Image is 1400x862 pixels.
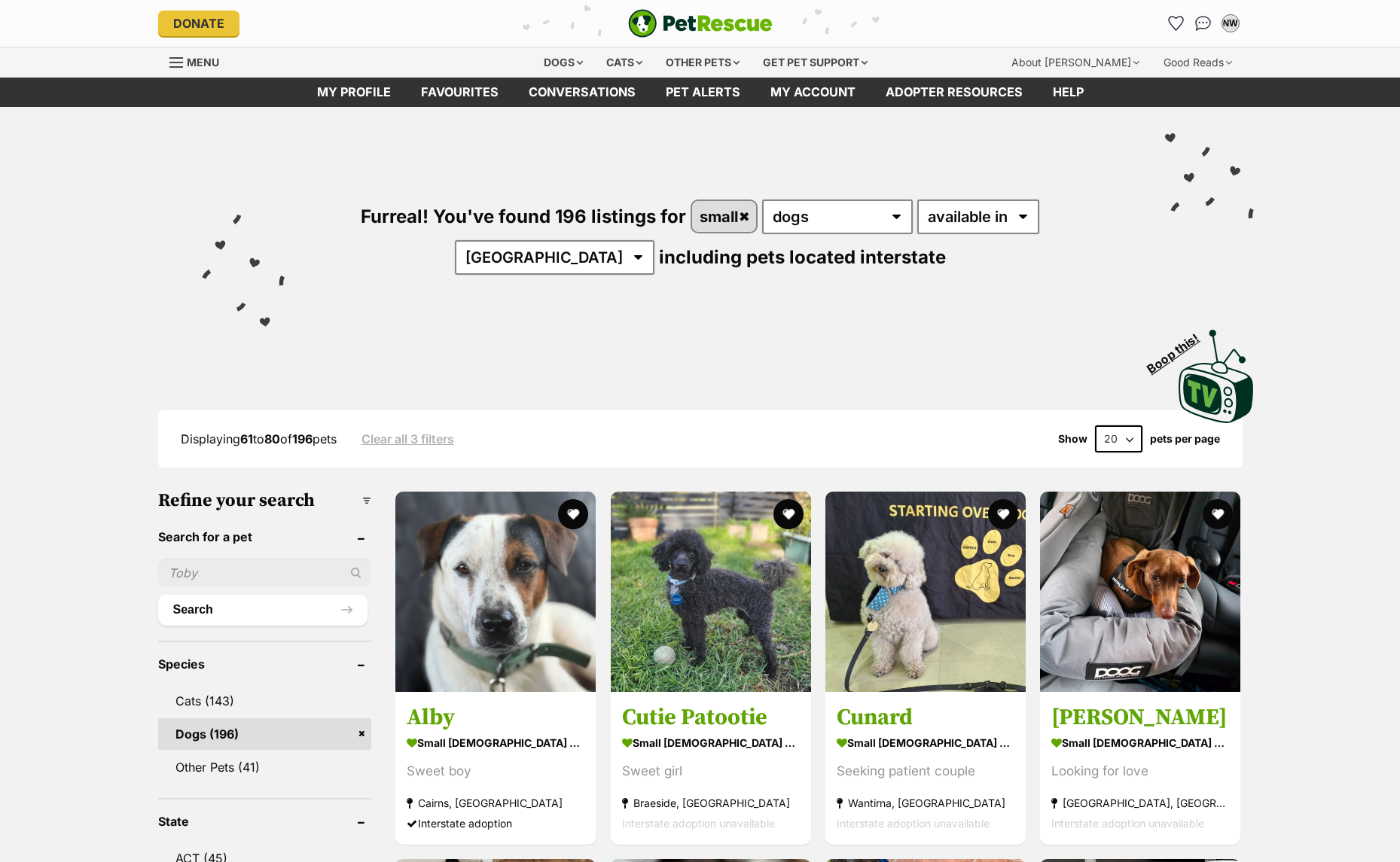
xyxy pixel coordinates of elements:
div: Sweet girl [622,761,800,781]
span: Show [1058,433,1087,445]
div: Good Reads [1153,47,1243,78]
img: Cunard - Poodle (Toy) x Maltese Dog [825,492,1026,692]
strong: 80 [264,431,280,446]
button: favourite [773,499,804,529]
a: Donate [158,11,239,36]
a: Cunard small [DEMOGRAPHIC_DATA] Dog Seeking patient couple Wantirna, [GEOGRAPHIC_DATA] Interstate... [825,692,1026,845]
strong: [GEOGRAPHIC_DATA], [GEOGRAPHIC_DATA] [1051,793,1229,813]
strong: small [DEMOGRAPHIC_DATA] Dog [622,732,800,754]
a: My profile [302,78,406,107]
a: Cats (143) [158,685,372,717]
div: Seeking patient couple [837,761,1014,781]
h3: [PERSON_NAME] [1051,703,1229,732]
strong: small [DEMOGRAPHIC_DATA] Dog [407,732,584,754]
div: NW [1223,16,1238,31]
img: chat-41dd97257d64d25036548639549fe6c8038ab92f7586957e7f3b1b290dea8141.svg [1195,16,1211,31]
a: Pet alerts [651,78,755,107]
header: Search for a pet [158,530,372,544]
strong: Braeside, [GEOGRAPHIC_DATA] [622,793,800,813]
a: Favourites [406,78,514,107]
h3: Refine your search [158,490,372,511]
img: Alby - Jack Russell Terrier Dog [395,492,596,692]
header: Species [158,657,372,671]
img: Locke - Dachshund Dog [1040,492,1240,692]
h3: Cunard [837,703,1014,732]
a: PetRescue [628,9,773,38]
div: Dogs [533,47,593,78]
strong: Wantirna, [GEOGRAPHIC_DATA] [837,793,1014,813]
a: Help [1038,78,1099,107]
strong: Cairns, [GEOGRAPHIC_DATA] [407,793,584,813]
span: Furreal! You've found 196 listings for [361,206,686,227]
ul: Account quick links [1164,11,1243,35]
strong: small [DEMOGRAPHIC_DATA] Dog [837,732,1014,754]
label: pets per page [1150,433,1220,445]
span: Interstate adoption unavailable [622,817,775,830]
img: Cutie Patootie - Poodle (Toy) Dog [611,492,811,692]
button: My account [1219,11,1243,35]
a: Alby small [DEMOGRAPHIC_DATA] Dog Sweet boy Cairns, [GEOGRAPHIC_DATA] Interstate adoption [395,692,596,845]
span: Boop this! [1144,321,1213,376]
span: Interstate adoption unavailable [1051,817,1204,830]
span: Interstate adoption unavailable [837,817,990,830]
a: Clear all 3 filters [361,432,454,446]
strong: 61 [240,431,253,446]
strong: small [DEMOGRAPHIC_DATA] Dog [1051,732,1229,754]
a: Other Pets (41) [158,751,372,783]
a: Adopter resources [871,78,1038,107]
img: PetRescue TV logo [1179,330,1254,423]
h3: Alby [407,703,584,732]
div: Interstate adoption [407,813,584,833]
div: Looking for love [1051,761,1229,781]
span: Menu [187,56,219,69]
img: logo-e224e6f780fb5917bec1dbf3a21bbac754714ae5b6737aabdf751b685950b380.svg [628,9,773,38]
header: State [158,815,372,828]
button: Search [158,595,368,625]
button: favourite [988,499,1018,529]
a: Favourites [1164,11,1188,35]
h3: Cutie Patootie [622,703,800,732]
div: About [PERSON_NAME] [1001,47,1150,78]
a: conversations [514,78,651,107]
a: Boop this! [1179,316,1254,426]
a: Dogs (196) [158,718,372,750]
span: Displaying to of pets [181,431,337,446]
div: Other pets [655,47,750,78]
strong: 196 [292,431,313,446]
span: including pets located interstate [659,246,946,268]
a: small [692,201,756,232]
div: Get pet support [752,47,878,78]
button: favourite [559,499,589,529]
a: Menu [169,47,230,75]
button: favourite [1203,499,1234,529]
a: [PERSON_NAME] small [DEMOGRAPHIC_DATA] Dog Looking for love [GEOGRAPHIC_DATA], [GEOGRAPHIC_DATA] ... [1040,692,1240,845]
a: Conversations [1191,11,1215,35]
input: Toby [158,559,372,587]
div: Cats [596,47,653,78]
div: Sweet boy [407,761,584,781]
a: Cutie Patootie small [DEMOGRAPHIC_DATA] Dog Sweet girl Braeside, [GEOGRAPHIC_DATA] Interstate ado... [611,692,811,845]
a: My account [755,78,871,107]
